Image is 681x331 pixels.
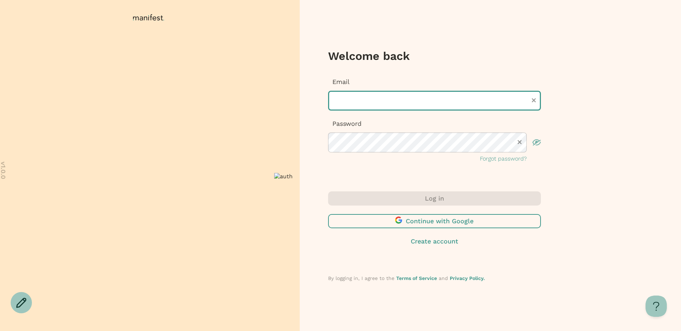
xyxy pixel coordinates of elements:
h3: Welcome back [328,49,541,63]
p: Email [328,77,541,86]
img: auth [274,173,293,180]
button: Create account [328,237,541,246]
a: Privacy Policy. [450,275,485,281]
button: Continue with Google [328,214,541,228]
span: By logging in, I agree to the and [328,275,485,281]
p: Password [328,119,541,128]
a: Terms of Service [396,275,437,281]
iframe: Toggle Customer Support [646,296,667,317]
button: Forgot password? [480,155,527,163]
